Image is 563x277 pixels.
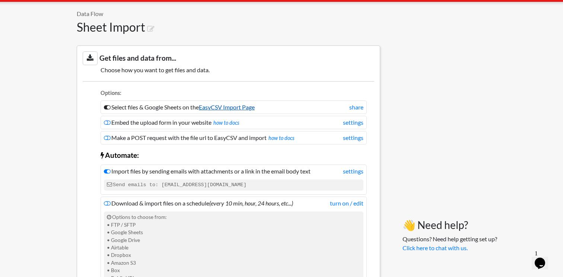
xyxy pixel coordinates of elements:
[403,244,468,251] a: Click here to chat with us.
[199,104,255,111] a: EasyCSV Import Page
[343,167,363,176] a: settings
[101,131,367,144] li: Make a POST request with the file url to EasyCSV and import
[330,199,363,208] a: turn on / edit
[343,118,363,127] a: settings
[213,120,239,126] a: how to docs
[343,133,363,142] a: settings
[209,200,293,207] i: (every 10 min, hour, 24 hours, etc...)
[101,101,367,114] li: Select files & Google Sheets on the
[403,219,497,232] h3: 👋 Need help?
[83,51,374,65] h3: Get files and data from...
[83,66,374,73] h5: Choose how you want to get files and data.
[532,247,556,270] iframe: chat widget
[349,103,363,112] a: share
[268,135,295,141] a: how to docs
[101,89,367,99] li: Options:
[77,9,380,18] p: Data Flow
[77,20,380,34] h1: Sheet Import
[403,235,497,252] p: Questions? Need help getting set up?
[101,146,367,163] li: Automate:
[104,179,363,191] code: Send emails to: [EMAIL_ADDRESS][DOMAIN_NAME]
[101,116,367,129] li: Embed the upload form in your website
[101,165,367,195] li: Import files by sending emails with attachments or a link in the email body text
